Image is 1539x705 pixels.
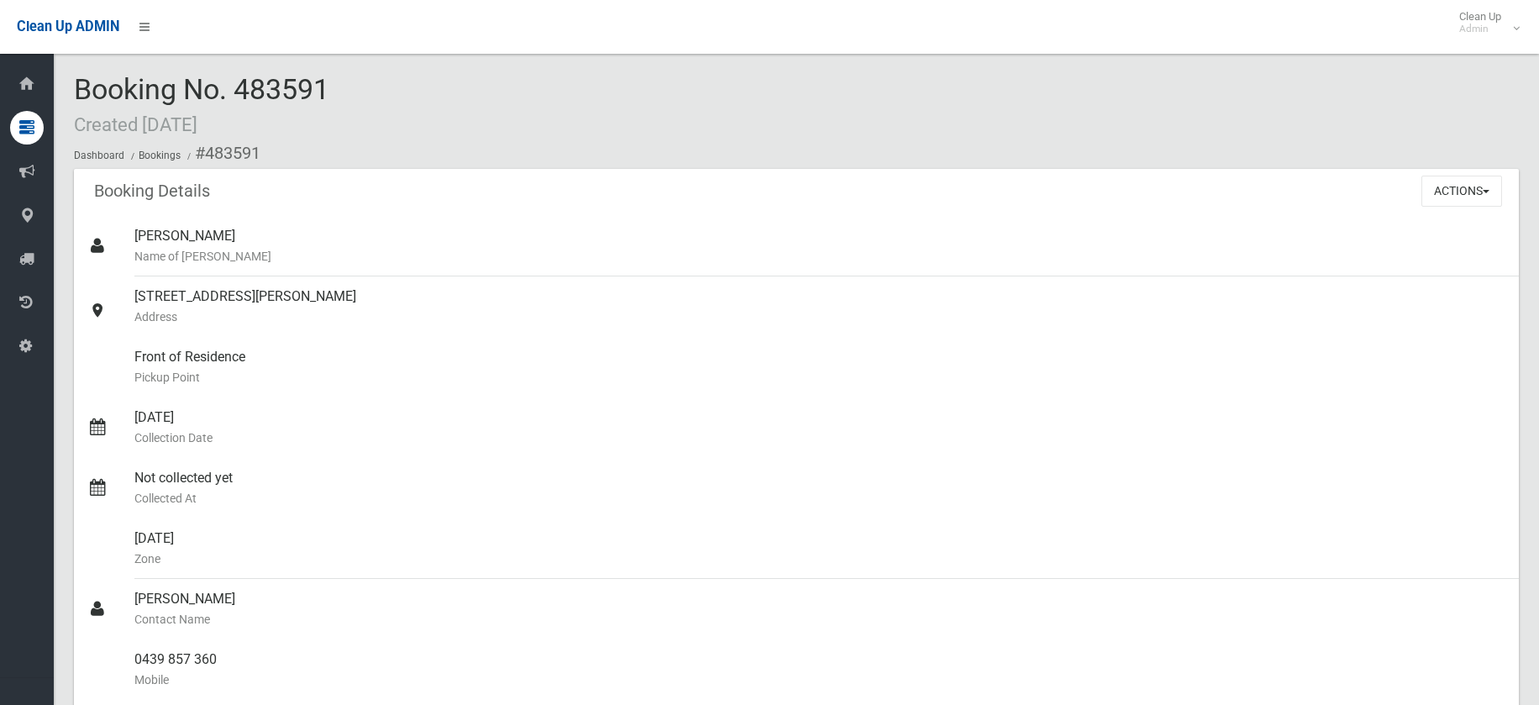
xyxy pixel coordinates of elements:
small: Name of [PERSON_NAME] [134,246,1505,266]
div: [PERSON_NAME] [134,216,1505,276]
button: Actions [1421,176,1502,207]
header: Booking Details [74,175,230,208]
small: Created [DATE] [74,113,197,135]
div: Front of Residence [134,337,1505,397]
div: 0439 857 360 [134,639,1505,700]
li: #483591 [183,138,260,169]
span: Clean Up [1451,10,1518,35]
small: Mobile [134,670,1505,690]
small: Collection Date [134,428,1505,448]
small: Zone [134,549,1505,569]
small: Admin [1459,23,1501,35]
small: Address [134,307,1505,327]
div: [DATE] [134,518,1505,579]
div: [DATE] [134,397,1505,458]
div: Not collected yet [134,458,1505,518]
div: [STREET_ADDRESS][PERSON_NAME] [134,276,1505,337]
span: Booking No. 483591 [74,72,329,138]
span: Clean Up ADMIN [17,18,119,34]
small: Pickup Point [134,367,1505,387]
small: Contact Name [134,609,1505,629]
a: Bookings [139,150,181,161]
a: Dashboard [74,150,124,161]
div: [PERSON_NAME] [134,579,1505,639]
small: Collected At [134,488,1505,508]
